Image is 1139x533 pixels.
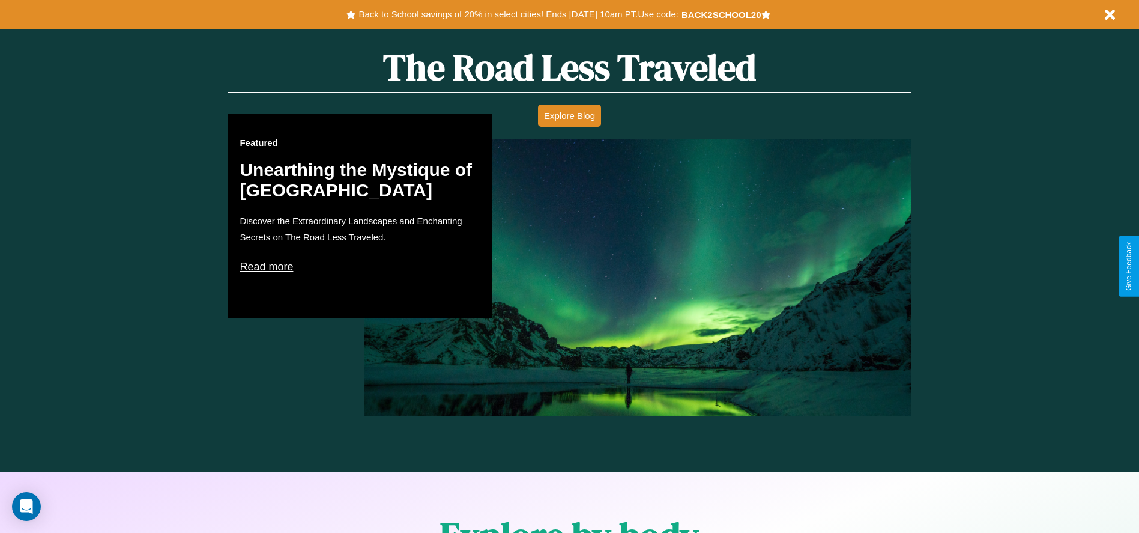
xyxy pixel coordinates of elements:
h3: Featured [240,138,480,148]
p: Discover the Extraordinary Landscapes and Enchanting Secrets on The Road Less Traveled. [240,213,480,245]
div: Give Feedback [1125,242,1133,291]
div: Open Intercom Messenger [12,492,41,521]
p: Read more [240,257,480,276]
h1: The Road Less Traveled [228,43,911,93]
h2: Unearthing the Mystique of [GEOGRAPHIC_DATA] [240,160,480,201]
b: BACK2SCHOOL20 [681,10,761,20]
button: Explore Blog [538,105,601,127]
button: Back to School savings of 20% in select cities! Ends [DATE] 10am PT.Use code: [355,6,681,23]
